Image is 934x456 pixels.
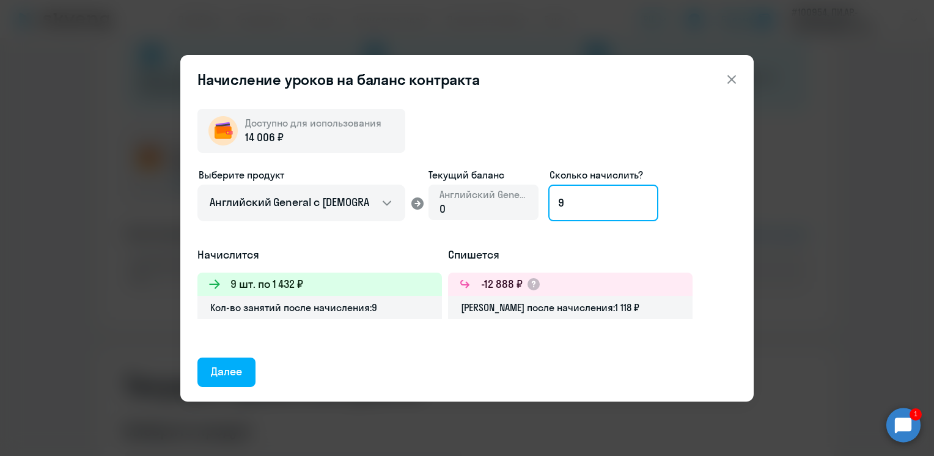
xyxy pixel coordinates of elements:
span: Английский General [439,188,528,201]
span: Выберите продукт [199,169,284,181]
span: 0 [439,202,446,216]
button: Далее [197,358,256,387]
div: [PERSON_NAME] после начисления: 1 118 ₽ [448,296,693,319]
div: Кол-во занятий после начисления: 9 [197,296,442,319]
h5: Спишется [448,247,693,263]
div: Далее [211,364,242,380]
img: wallet-circle.png [208,116,238,145]
h3: -12 888 ₽ [481,276,523,292]
h3: 9 шт. по 1 432 ₽ [230,276,303,292]
span: Доступно для использования [245,117,381,129]
span: Сколько начислить? [550,169,643,181]
span: Текущий баланс [428,167,539,182]
h5: Начислится [197,247,442,263]
header: Начисление уроков на баланс контракта [180,70,754,89]
span: 14 006 ₽ [245,130,284,145]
